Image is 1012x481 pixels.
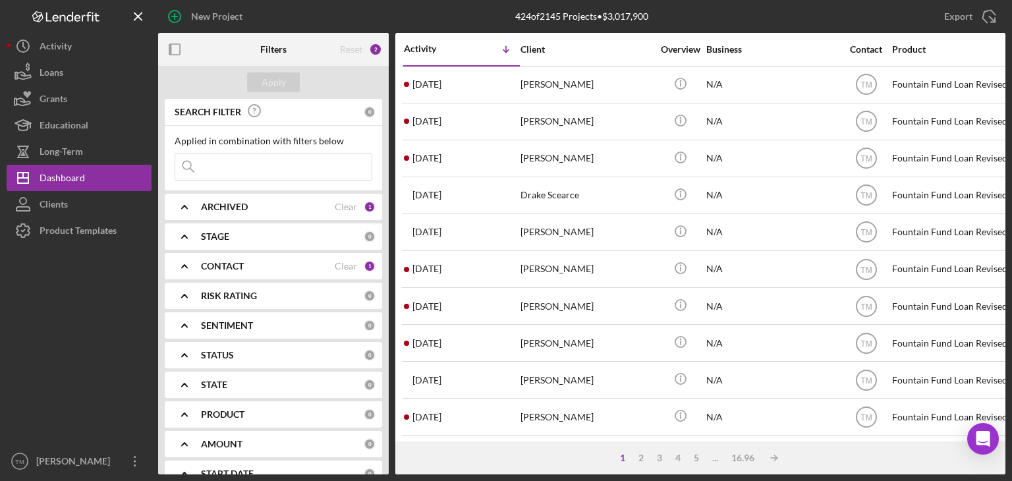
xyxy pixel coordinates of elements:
[860,302,872,311] text: TM
[944,3,972,30] div: Export
[841,44,891,55] div: Contact
[520,289,652,324] div: [PERSON_NAME]
[520,215,652,250] div: [PERSON_NAME]
[7,191,152,217] a: Clients
[335,261,357,271] div: Clear
[412,375,441,385] time: 2025-07-21 20:17
[650,453,669,463] div: 3
[201,320,253,331] b: SENTIMENT
[201,350,234,360] b: STATUS
[364,468,376,480] div: 0
[520,104,652,139] div: [PERSON_NAME]
[706,436,838,471] div: N/A
[520,399,652,434] div: [PERSON_NAME]
[40,138,83,168] div: Long-Term
[860,376,872,385] text: TM
[860,191,872,200] text: TM
[340,44,362,55] div: Reset
[201,439,242,449] b: AMOUNT
[7,138,152,165] button: Long-Term
[860,154,872,163] text: TM
[7,86,152,112] button: Grants
[706,325,838,360] div: N/A
[687,453,706,463] div: 5
[412,116,441,127] time: 2025-08-05 21:11
[706,453,725,463] div: ...
[515,11,648,22] div: 424 of 2145 Projects • $3,017,900
[412,338,441,349] time: 2025-07-22 01:36
[520,178,652,213] div: Drake Scearce
[520,252,652,287] div: [PERSON_NAME]
[191,3,242,30] div: New Project
[520,141,652,176] div: [PERSON_NAME]
[860,80,872,90] text: TM
[706,289,838,324] div: N/A
[7,33,152,59] button: Activity
[201,231,229,242] b: STAGE
[412,190,441,200] time: 2025-08-05 16:08
[520,436,652,471] div: [PERSON_NAME]
[7,112,152,138] button: Educational
[7,448,152,474] button: TM[PERSON_NAME]
[613,453,632,463] div: 1
[364,290,376,302] div: 0
[364,231,376,242] div: 0
[260,44,287,55] b: Filters
[7,217,152,244] button: Product Templates
[247,72,300,92] button: Apply
[40,112,88,142] div: Educational
[706,104,838,139] div: N/A
[33,448,119,478] div: [PERSON_NAME]
[860,228,872,237] text: TM
[201,409,244,420] b: PRODUCT
[40,217,117,247] div: Product Templates
[364,320,376,331] div: 0
[656,44,705,55] div: Overview
[201,380,227,390] b: STATE
[364,379,376,391] div: 0
[706,67,838,102] div: N/A
[706,252,838,287] div: N/A
[860,412,872,422] text: TM
[706,141,838,176] div: N/A
[725,453,761,463] div: 16.96
[669,453,687,463] div: 4
[404,43,462,54] div: Activity
[158,3,256,30] button: New Project
[860,117,872,127] text: TM
[706,178,838,213] div: N/A
[412,264,441,274] time: 2025-07-23 17:50
[369,43,382,56] div: 2
[7,59,152,86] button: Loans
[967,423,999,455] div: Open Intercom Messenger
[364,409,376,420] div: 0
[412,79,441,90] time: 2025-08-10 21:14
[706,44,838,55] div: Business
[262,72,286,92] div: Apply
[40,86,67,115] div: Grants
[520,362,652,397] div: [PERSON_NAME]
[412,412,441,422] time: 2025-07-21 18:34
[412,153,441,163] time: 2025-08-05 18:42
[201,468,254,479] b: START DATE
[201,261,244,271] b: CONTACT
[335,202,357,212] div: Clear
[364,349,376,361] div: 0
[40,59,63,89] div: Loans
[706,362,838,397] div: N/A
[412,227,441,237] time: 2025-08-05 14:47
[520,325,652,360] div: [PERSON_NAME]
[364,201,376,213] div: 1
[364,260,376,272] div: 1
[175,136,372,146] div: Applied in combination with filters below
[7,165,152,191] button: Dashboard
[201,291,257,301] b: RISK RATING
[201,202,248,212] b: ARCHIVED
[632,453,650,463] div: 2
[860,265,872,274] text: TM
